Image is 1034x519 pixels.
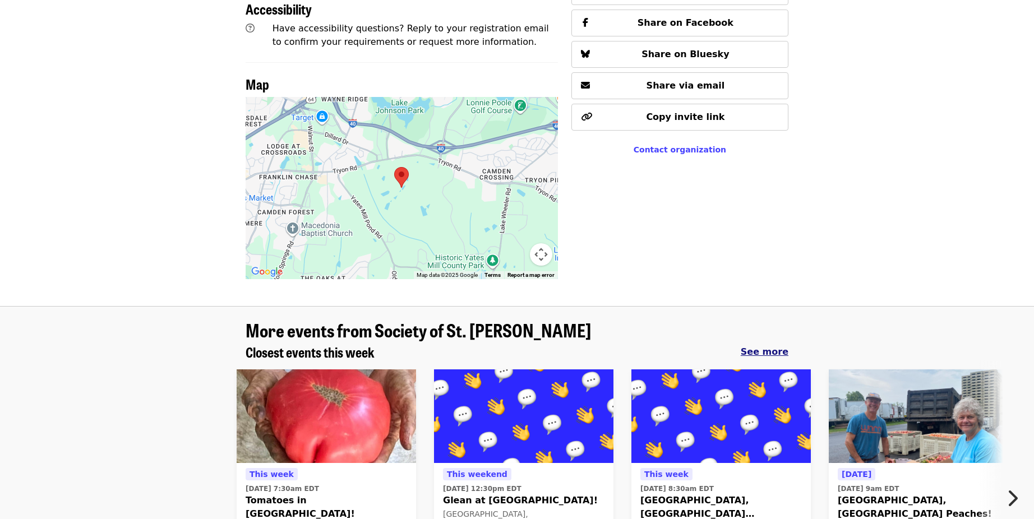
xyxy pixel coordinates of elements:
time: [DATE] 12:30pm EDT [443,484,521,494]
i: chevron-right icon [1007,488,1018,509]
span: [DATE] [842,470,871,479]
span: Copy invite link [646,112,724,122]
div: Closest events this week [237,344,797,360]
span: More events from Society of St. [PERSON_NAME] [246,317,591,343]
a: Terms [484,272,501,278]
time: [DATE] 8:30am EDT [640,484,714,494]
time: [DATE] 7:30am EDT [246,484,319,494]
span: Glean at [GEOGRAPHIC_DATA]! [443,494,604,507]
span: Map data ©2025 Google [417,272,478,278]
button: Copy invite link [571,104,788,131]
button: Share on Bluesky [571,41,788,68]
button: Map camera controls [530,243,552,266]
span: Have accessibility questions? Reply to your registration email to confirm your requirements or re... [273,23,549,47]
span: Share on Bluesky [641,49,730,59]
span: See more [741,346,788,357]
time: [DATE] 9am EDT [838,484,899,494]
a: Report a map error [507,272,555,278]
img: Glean at Lynchburg Community Market! organized by Society of St. Andrew [434,369,613,464]
span: Share via email [647,80,725,91]
span: Share on Facebook [638,17,733,28]
button: Share on Facebook [571,10,788,36]
button: Share via email [571,72,788,99]
img: Tomatoes in China Grove! organized by Society of St. Andrew [237,369,416,464]
a: Closest events this week [246,344,375,360]
span: This weekend [447,470,507,479]
button: Next item [997,483,1034,514]
a: Open this area in Google Maps (opens a new window) [248,265,285,279]
img: Google [248,265,285,279]
i: question-circle icon [246,23,255,34]
span: This week [644,470,689,479]
span: This week [250,470,294,479]
span: Map [246,74,269,94]
span: Closest events this week [246,342,375,362]
img: Covesville, VA Peaches! organized by Society of St. Andrew [829,369,1008,464]
img: Hanover, VA Blackberries! organized by Society of St. Andrew [631,369,811,464]
a: Contact organization [634,145,726,154]
a: See more [741,345,788,359]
